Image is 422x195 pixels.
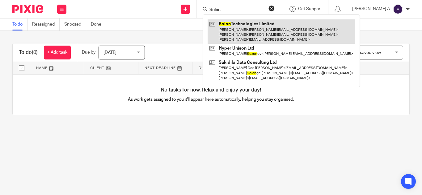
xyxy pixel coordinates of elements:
[112,96,310,103] p: As work gets assigned to you it'll appear here automatically, helping you stay organised.
[32,50,38,55] span: (0)
[103,51,116,55] span: [DATE]
[352,6,390,12] p: [PERSON_NAME] A
[19,49,38,56] h1: To do
[12,18,27,30] a: To do
[32,18,60,30] a: Reassigned
[82,49,95,55] p: Due by
[12,5,43,13] img: Pixie
[393,4,403,14] img: svg%3E
[298,7,322,11] span: Get Support
[44,46,71,59] a: + Add task
[91,18,106,30] a: Done
[64,18,86,30] a: Snoozed
[13,87,409,93] h4: No tasks for now. Relax and enjoy your day!
[346,51,381,55] span: Select saved view
[209,7,264,13] input: Search
[268,5,275,11] button: Clear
